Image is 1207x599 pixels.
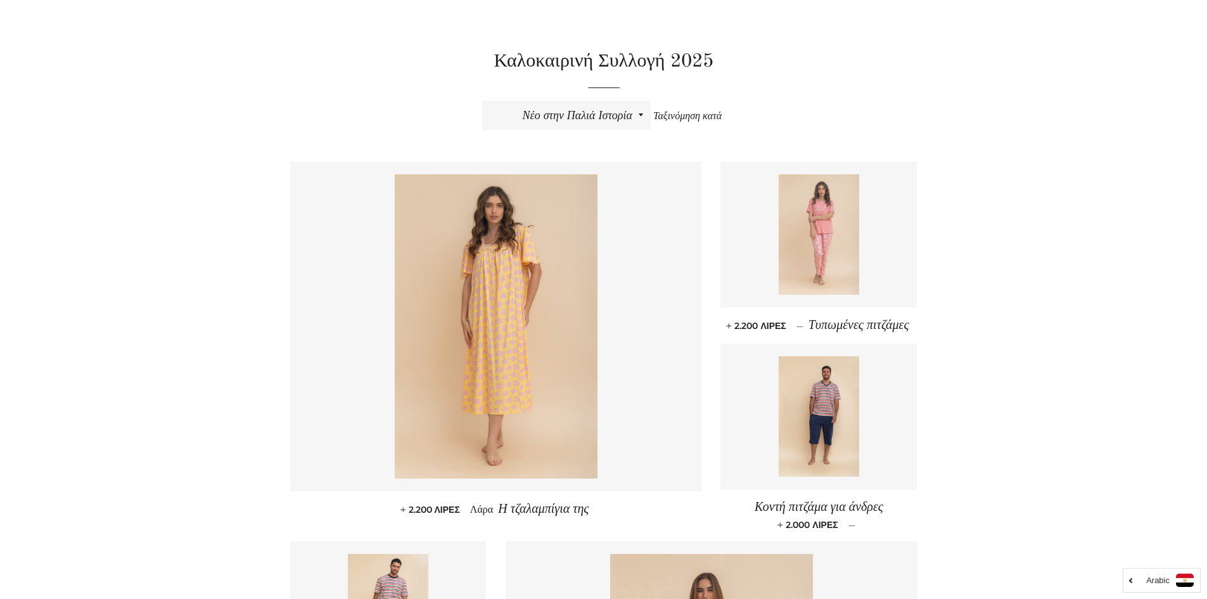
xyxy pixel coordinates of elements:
[290,491,702,527] a: Η τζαλαμπίγια της Λάρα 2.200 λίρες
[498,502,589,516] font: Η τζαλαμπίγια της
[1146,576,1170,584] i: Arabic
[755,500,883,514] font: Κοντή πιτζάμα για άνδρες
[1130,574,1194,587] a: Arabic
[848,519,855,531] font: —
[808,318,909,332] font: Τυπωμένες πιτζάμες
[720,489,917,541] a: Κοντή πιτζάμα για άνδρες — 2.000 λίρες
[494,52,713,71] font: Καλοκαιρινή Συλλογή 2025
[786,519,838,531] font: 2.000 λίρες
[720,307,917,344] a: Τυπωμένες πιτζάμες — 2.200 λίρες
[734,320,786,332] font: 2.200 λίρες
[470,504,493,515] font: Λάρα
[409,504,460,515] font: 2.200 λίρες
[796,320,803,332] font: —
[653,110,722,122] font: Ταξινόμηση κατά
